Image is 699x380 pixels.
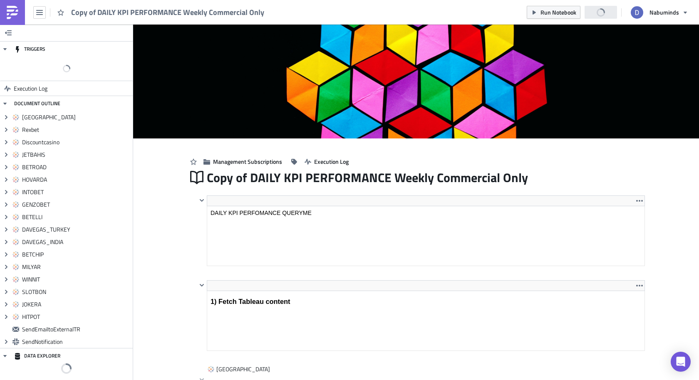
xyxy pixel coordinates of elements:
[3,3,416,10] p: Daily KPI Performance Dashboard Weekly Commercial Only successfully sent.
[213,157,282,166] span: Management Subscriptions
[300,155,353,168] button: Execution Log
[527,6,580,19] button: Run Notebook
[71,7,265,17] span: Copy of DAILY KPI PERFORMANCE Weekly Commercial Only
[22,276,131,283] span: WINNIT
[22,138,131,146] span: Discountcasino
[22,126,131,133] span: Rexbet
[72,49,180,57] span: Weekly KPI Performance Dashboard
[671,352,691,372] div: Open Intercom Messenger
[3,7,434,15] h3: 2) Create your Email and use Tableau content as attachment
[22,176,131,183] span: HOVARDA
[207,206,644,266] iframe: Rich Text Area
[14,42,45,57] div: TRIGGERS
[14,81,47,96] span: Execution Log
[133,25,699,138] img: Cover Image
[6,6,19,19] img: PushMetrics
[22,263,131,271] span: MILYAR
[216,365,271,373] span: [GEOGRAPHIC_DATA]
[72,38,214,49] span: Business Intelligence Reports
[22,163,131,171] span: BETROAD
[22,288,131,296] span: SLOTBON
[22,114,131,121] span: [GEOGRAPHIC_DATA]
[197,195,207,205] button: Hide content
[3,7,434,15] body: Rich Text Area. Press ALT-0 for help.
[626,3,693,22] button: Nabuminds
[22,301,131,308] span: JOKERA
[630,5,644,20] img: Avatar
[22,188,131,196] span: INTOBET
[14,348,60,363] div: DATA EXPLORER
[22,151,131,158] span: JETBAHIS
[649,8,679,17] span: Nabuminds
[22,238,131,246] span: DAVEGAS_INDIA
[22,338,131,345] span: SendNotification
[22,226,131,233] span: DAVEGAS_TURKEY
[22,201,131,208] span: GENZOBET
[199,155,286,168] button: Management Subscriptions
[207,170,529,185] span: Copy of DAILY KPI PERFORMANCE Weekly Commercial Only
[197,280,207,290] button: Hide content
[22,313,131,321] span: HITPOT
[207,291,644,350] iframe: Rich Text Area
[22,213,131,221] span: BETELLI
[22,326,131,333] span: SendEmailtoExternalTR
[3,3,416,10] body: Rich Text Area. Press ALT-0 for help.
[14,96,60,111] div: DOCUMENT OUTLINE
[22,251,131,258] span: BETCHIP
[314,157,349,166] span: Execution Log
[540,8,576,17] span: Run Notebook
[585,6,617,19] button: Share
